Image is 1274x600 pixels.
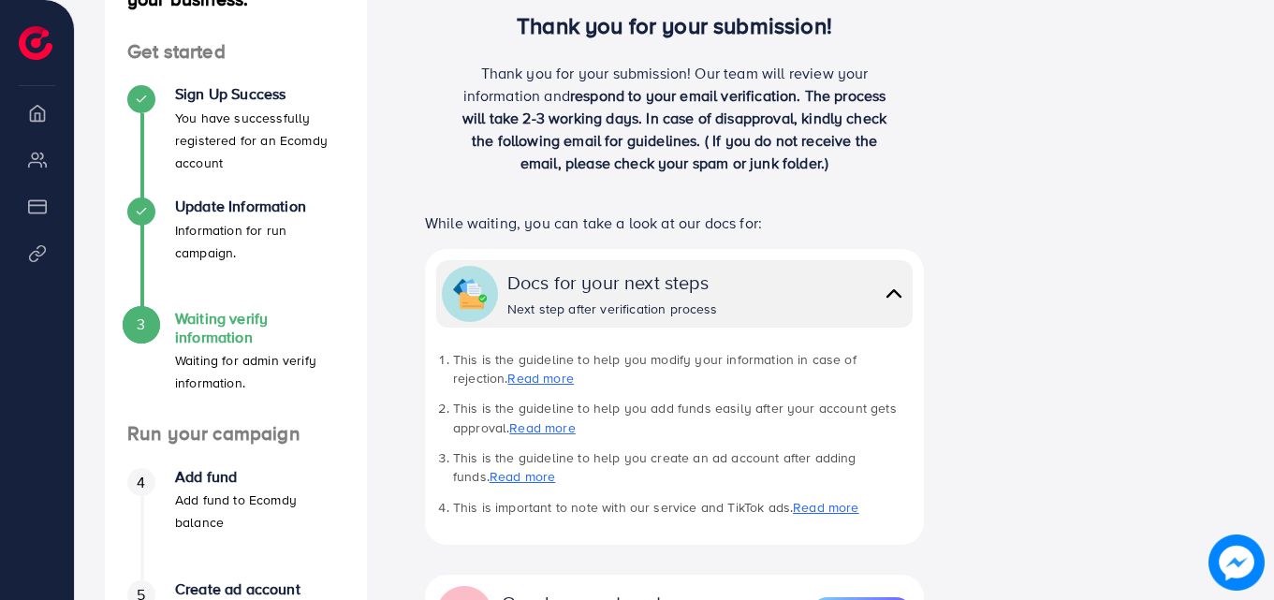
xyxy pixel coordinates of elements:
[19,26,52,60] img: logo
[175,85,344,103] h4: Sign Up Success
[453,350,913,388] li: This is the guideline to help you modify your information in case of rejection.
[1208,534,1265,591] img: image
[507,300,718,318] div: Next step after verification process
[175,219,344,264] p: Information for run campaign.
[105,422,367,446] h4: Run your campaign
[793,498,858,517] a: Read more
[453,498,913,517] li: This is important to note with our service and TikTok ads.
[105,468,367,580] li: Add fund
[509,418,575,437] a: Read more
[175,349,344,394] p: Waiting for admin verify information.
[175,107,344,174] p: You have successfully registered for an Ecomdy account
[105,40,367,64] h4: Get started
[462,85,886,173] span: respond to your email verification. The process will take 2-3 working days. In case of disapprova...
[175,489,344,534] p: Add fund to Ecomdy balance
[453,399,913,437] li: This is the guideline to help you add funds easily after your account gets approval.
[105,198,367,310] li: Update Information
[507,369,573,388] a: Read more
[175,580,344,598] h4: Create ad account
[453,62,897,174] p: Thank you for your submission! Our team will review your information and
[137,472,145,493] span: 4
[397,12,952,39] h3: Thank you for your submission!
[453,448,913,487] li: This is the guideline to help you create an ad account after adding funds.
[137,314,145,335] span: 3
[490,467,555,486] a: Read more
[175,198,344,215] h4: Update Information
[105,310,367,422] li: Waiting verify information
[175,468,344,486] h4: Add fund
[453,277,487,311] img: collapse
[425,212,924,234] p: While waiting, you can take a look at our docs for:
[881,280,907,307] img: collapse
[507,269,718,296] div: Docs for your next steps
[175,310,344,345] h4: Waiting verify information
[105,85,367,198] li: Sign Up Success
